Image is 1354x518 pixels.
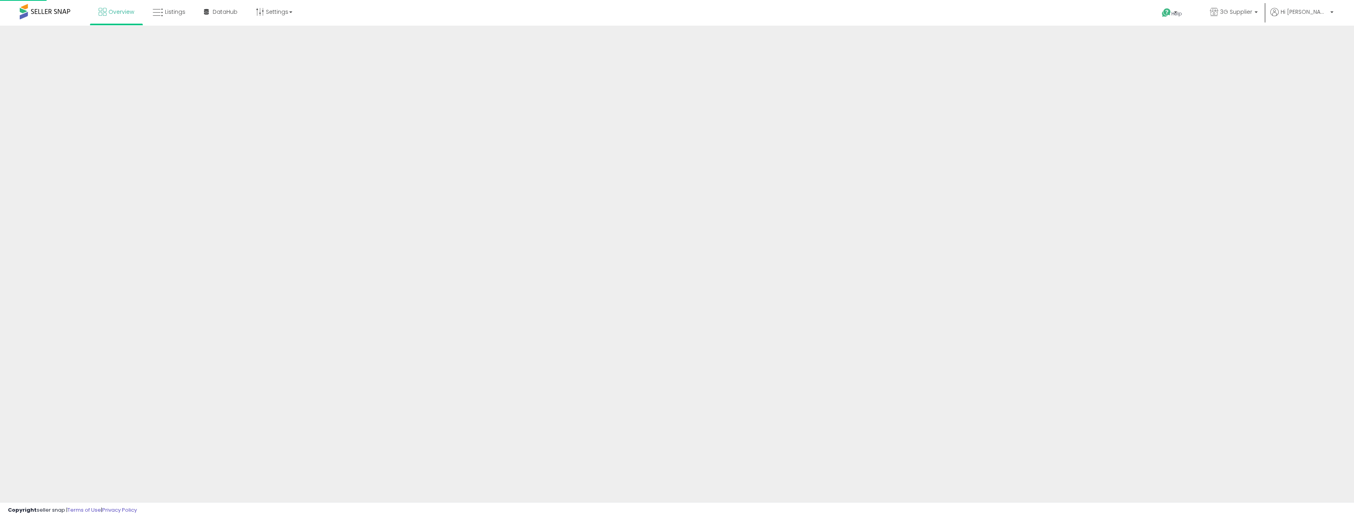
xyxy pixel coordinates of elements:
[213,8,238,16] span: DataHub
[165,8,185,16] span: Listings
[1161,8,1171,18] i: Get Help
[1281,8,1328,16] span: Hi [PERSON_NAME]
[108,8,134,16] span: Overview
[1156,2,1197,26] a: Help
[1220,8,1252,16] span: 3G Supplier
[1270,8,1333,26] a: Hi [PERSON_NAME]
[1171,10,1182,17] span: Help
